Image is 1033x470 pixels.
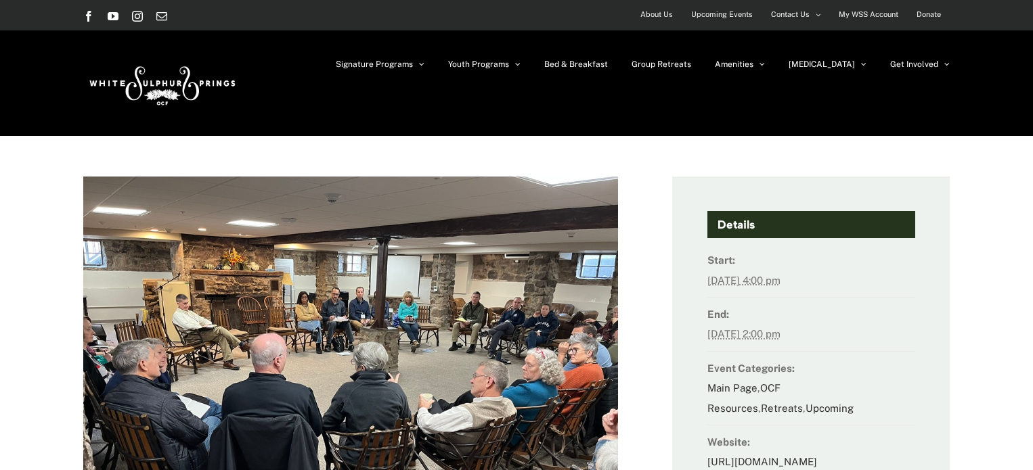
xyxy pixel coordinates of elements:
[806,402,854,414] a: Upcoming
[132,11,143,22] a: Instagram
[707,358,915,378] dt: Event Categories:
[890,60,938,68] span: Get Involved
[336,30,950,98] nav: Main Menu
[707,456,817,467] a: [URL][DOMAIN_NAME]
[707,250,915,270] dt: Start:
[890,30,950,98] a: Get Involved
[156,11,167,22] a: Email
[448,60,509,68] span: Youth Programs
[789,30,866,98] a: [MEDICAL_DATA]
[707,211,915,238] h4: Details
[707,382,757,394] a: Main Page
[336,60,413,68] span: Signature Programs
[771,5,810,24] span: Contact Us
[707,378,915,425] dd: , , ,
[707,382,781,413] a: OCF Resources
[917,5,941,24] span: Donate
[544,60,608,68] span: Bed & Breakfast
[83,51,239,115] img: White Sulphur Springs Logo
[707,432,915,452] dt: Website:
[83,11,94,22] a: Facebook
[789,60,855,68] span: [MEDICAL_DATA]
[839,5,898,24] span: My WSS Account
[691,5,753,24] span: Upcoming Events
[640,5,673,24] span: About Us
[108,11,118,22] a: YouTube
[544,30,608,98] a: Bed & Breakfast
[448,30,521,98] a: Youth Programs
[761,402,803,414] a: Retreats
[632,60,691,68] span: Group Retreats
[707,304,915,324] dt: End:
[715,30,765,98] a: Amenities
[632,30,691,98] a: Group Retreats
[715,60,753,68] span: Amenities
[707,275,781,286] abbr: 2025-11-14
[336,30,424,98] a: Signature Programs
[707,328,781,339] abbr: 2025-11-16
